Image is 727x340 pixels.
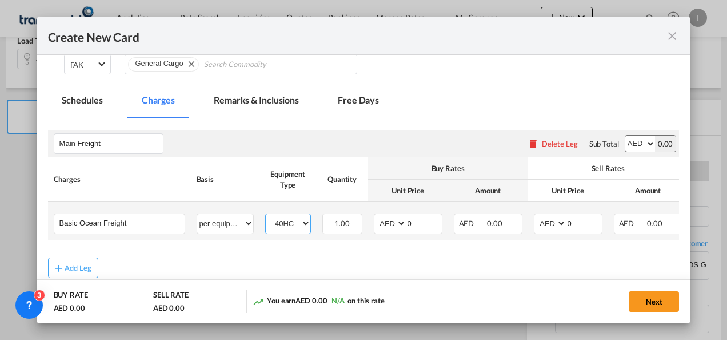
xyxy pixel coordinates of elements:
[48,86,117,118] md-tab-item: Schedules
[59,135,163,152] input: Leg Name
[655,136,676,152] div: 0.00
[37,17,691,323] md-dialog: Create New Card ...
[542,139,578,148] div: Delete Leg
[566,214,602,231] input: 0
[54,290,88,303] div: BUY RATE
[48,258,98,278] button: Add Leg
[181,58,198,69] button: Remove General Cargo
[54,214,185,231] md-input-container: Basic Ocean Freight
[125,54,358,74] md-chips-wrap: Chips container. Use arrow keys to select chips.
[48,86,405,118] md-pagination-wrapper: Use the left and right arrow keys to navigate between tabs
[487,219,502,228] span: 0.00
[265,169,311,189] div: Equipment Type
[528,139,578,148] button: Delete Leg
[608,180,688,202] th: Amount
[406,214,442,231] input: 0
[128,86,189,118] md-tab-item: Charges
[374,163,522,173] div: Buy Rates
[665,29,679,43] md-icon: icon-close fg-AAA8AD m-0 pointer
[324,86,393,118] md-tab-item: Free Days
[200,86,313,118] md-tab-item: Remarks & Inclusions
[54,303,85,313] div: AED 0.00
[253,296,264,307] md-icon: icon-trending-up
[368,180,448,202] th: Unit Price
[619,219,646,228] span: AED
[589,139,619,149] div: Sub Total
[528,138,539,149] md-icon: icon-delete
[448,180,528,202] th: Amount
[64,54,111,74] md-select: Select Cargo type: FAK
[647,219,662,228] span: 0.00
[135,58,186,69] div: General Cargo. Press delete to remove this chip.
[459,219,486,228] span: AED
[331,296,345,305] span: N/A
[528,180,608,202] th: Unit Price
[197,214,253,232] select: per equipment
[48,29,666,43] div: Create New Card
[295,296,327,305] span: AED 0.00
[153,303,185,313] div: AED 0.00
[534,163,682,173] div: Sell Rates
[65,264,92,271] div: Add Leg
[153,290,189,303] div: SELL RATE
[322,174,362,184] div: Quantity
[53,262,65,274] md-icon: icon-plus md-link-fg s20
[204,56,309,74] input: Chips input.
[135,59,183,68] span: General Cargo
[334,219,350,228] span: 1.00
[54,174,185,184] div: Charges
[253,295,385,307] div: You earn on this rate
[197,174,254,184] div: Basis
[59,214,185,231] input: Charge Name
[70,60,84,69] div: FAK
[629,291,679,312] button: Next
